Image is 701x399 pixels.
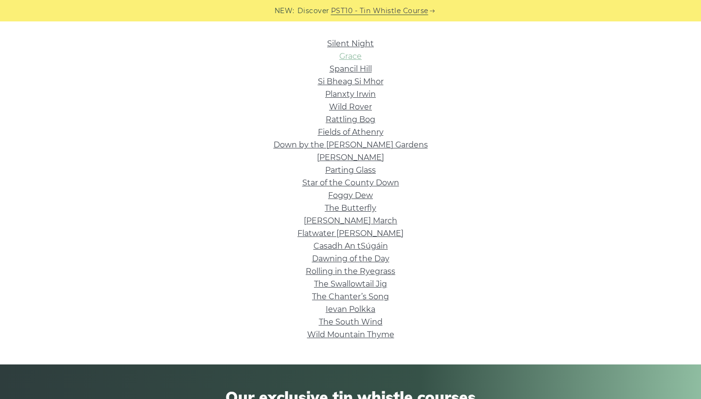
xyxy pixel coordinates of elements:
a: The Chanter’s Song [312,292,389,301]
a: Rattling Bog [326,115,375,124]
a: Flatwater [PERSON_NAME] [297,229,404,238]
a: Fields of Athenry [318,127,384,137]
a: PST10 - Tin Whistle Course [331,5,428,17]
a: Silent Night [327,39,374,48]
a: Planxty Irwin [325,90,376,99]
a: The Butterfly [325,203,376,213]
span: Discover [297,5,330,17]
a: Parting Glass [325,165,376,175]
a: Wild Mountain Thyme [307,330,394,339]
a: Spancil Hill [330,64,372,73]
a: Casadh An tSúgáin [314,241,388,251]
span: NEW: [275,5,295,17]
a: The South Wind [319,317,383,326]
a: Grace [339,52,362,61]
a: Down by the [PERSON_NAME] Gardens [274,140,428,149]
a: [PERSON_NAME] [317,153,384,162]
a: Ievan Polkka [326,305,375,314]
a: Dawning of the Day [312,254,389,263]
a: Star of the County Down [302,178,399,187]
a: [PERSON_NAME] March [304,216,397,225]
a: The Swallowtail Jig [314,279,387,289]
a: Foggy Dew [328,191,373,200]
a: Wild Rover [329,102,372,111]
a: Si­ Bheag Si­ Mhor [318,77,384,86]
a: Rolling in the Ryegrass [306,267,395,276]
